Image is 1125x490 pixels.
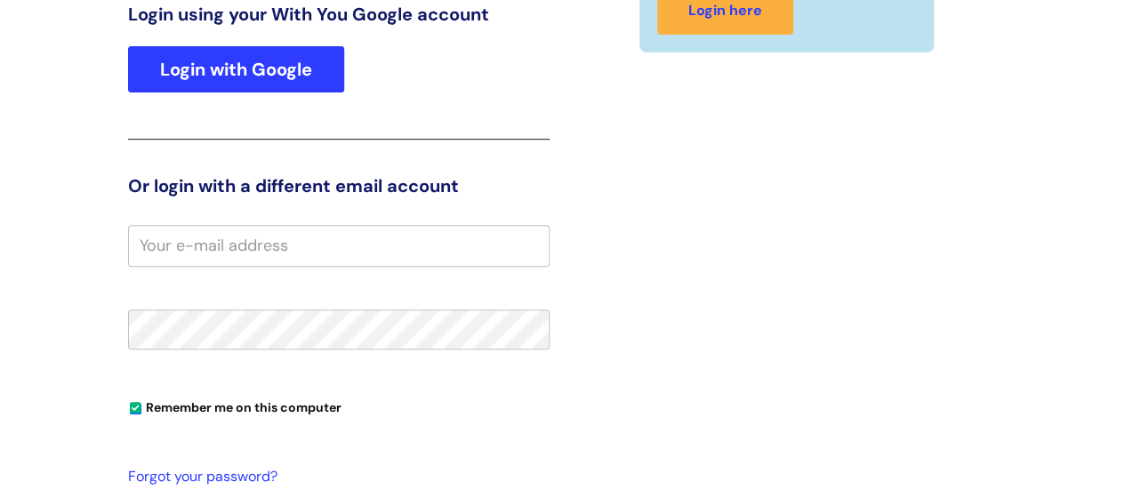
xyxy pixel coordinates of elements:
input: Your e-mail address [128,225,550,266]
div: You can uncheck this option if you're logging in from a shared device [128,392,550,421]
h3: Login using your With You Google account [128,4,550,25]
a: Forgot your password? [128,464,541,490]
label: Remember me on this computer [128,396,342,415]
a: Login with Google [128,46,344,92]
input: Remember me on this computer [130,403,141,414]
h3: Or login with a different email account [128,175,550,197]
